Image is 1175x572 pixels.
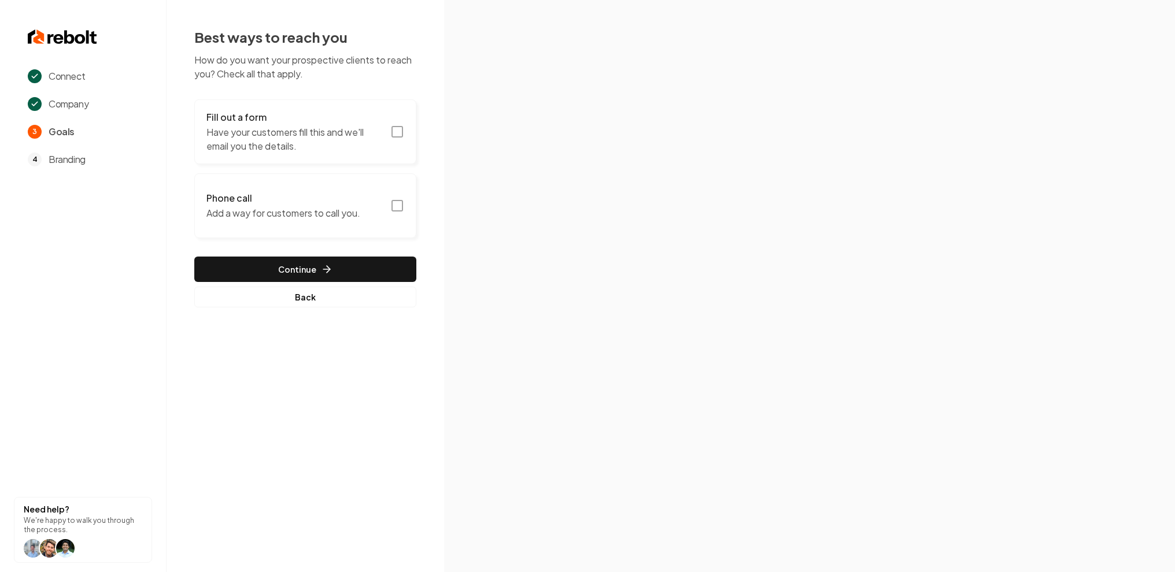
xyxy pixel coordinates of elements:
h2: Best ways to reach you [194,28,416,46]
span: Goals [49,125,75,139]
button: Continue [194,257,416,282]
span: 4 [28,153,42,166]
span: 3 [28,125,42,139]
button: Back [194,287,416,307]
span: Branding [49,153,86,166]
p: We're happy to walk you through the process. [24,516,142,534]
strong: Need help? [24,504,69,514]
h3: Phone call [206,191,360,205]
img: help icon arwin [56,539,75,558]
button: Need help?We're happy to walk you through the process.help icon Willhelp icon Willhelp icon arwin [14,497,152,563]
span: Connect [49,69,85,83]
button: Phone callAdd a way for customers to call you. [194,173,416,238]
p: Have your customers fill this and we'll email you the details. [206,125,383,153]
p: Add a way for customers to call you. [206,206,360,220]
button: Fill out a formHave your customers fill this and we'll email you the details. [194,99,416,164]
img: help icon Will [40,539,58,558]
span: Company [49,97,88,111]
p: How do you want your prospective clients to reach you? Check all that apply. [194,53,416,81]
img: Rebolt Logo [28,28,97,46]
h3: Fill out a form [206,110,383,124]
img: help icon Will [24,539,42,558]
